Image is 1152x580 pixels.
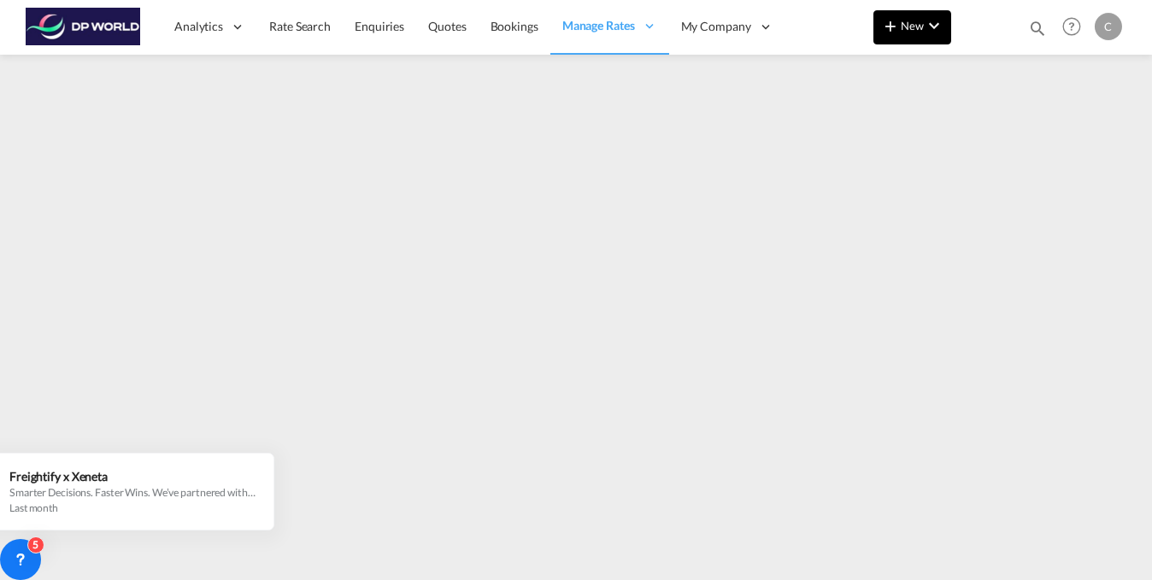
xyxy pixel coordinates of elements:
span: Quotes [428,19,466,33]
span: My Company [681,18,751,35]
md-icon: icon-chevron-down [924,15,944,36]
span: Help [1057,12,1086,41]
span: Bookings [491,19,538,33]
span: Enquiries [355,19,404,33]
span: Manage Rates [562,17,635,34]
div: icon-magnify [1028,19,1047,44]
md-icon: icon-magnify [1028,19,1047,38]
md-icon: icon-plus 400-fg [880,15,901,36]
button: icon-plus 400-fgNewicon-chevron-down [873,10,951,44]
span: New [880,19,944,32]
img: c08ca190194411f088ed0f3ba295208c.png [26,8,141,46]
div: C [1095,13,1122,40]
span: Analytics [174,18,223,35]
span: Rate Search [269,19,331,33]
div: Help [1057,12,1095,43]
